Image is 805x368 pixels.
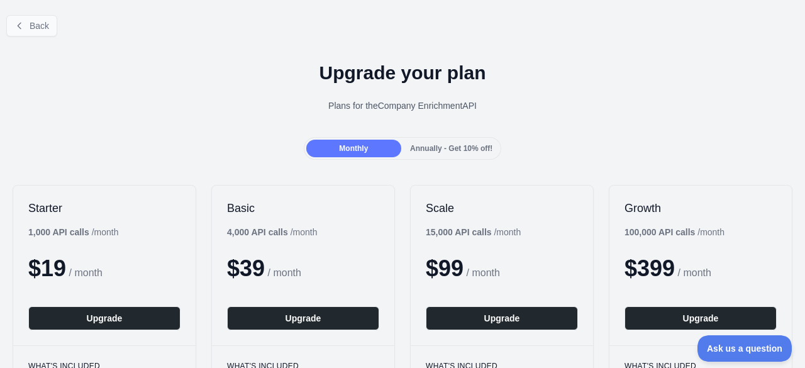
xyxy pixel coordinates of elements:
[426,226,521,238] div: / month
[227,201,379,216] h2: Basic
[625,201,777,216] h2: Growth
[625,255,675,281] span: $ 399
[227,227,288,237] b: 4,000 API calls
[625,227,695,237] b: 100,000 API calls
[426,201,578,216] h2: Scale
[625,226,724,238] div: / month
[426,227,492,237] b: 15,000 API calls
[697,335,792,362] iframe: Toggle Customer Support
[227,226,317,238] div: / month
[426,255,464,281] span: $ 99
